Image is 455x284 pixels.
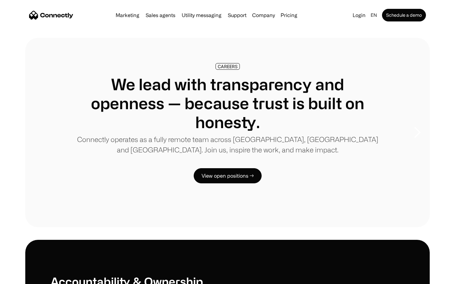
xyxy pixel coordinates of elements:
a: Schedule a demo [382,9,426,21]
aside: Language selected: English [6,272,38,282]
ul: Language list [13,273,38,282]
div: Company [252,11,275,20]
div: CAREERS [218,64,238,69]
a: Sales agents [143,13,178,18]
h1: We lead with transparency and openness — because trust is built on honesty. [76,75,379,132]
a: Support [225,13,249,18]
div: en [371,11,377,20]
a: Utility messaging [179,13,224,18]
div: 1 of 8 [25,38,430,227]
div: carousel [25,38,430,227]
div: en [368,11,381,20]
a: Pricing [278,13,300,18]
div: Company [250,11,277,20]
p: Connectly operates as a fully remote team across [GEOGRAPHIC_DATA], [GEOGRAPHIC_DATA] and [GEOGRA... [76,134,379,155]
a: home [29,10,73,20]
a: Marketing [113,13,142,18]
div: next slide [404,101,430,164]
a: Login [350,11,368,20]
a: View open positions → [194,168,262,183]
